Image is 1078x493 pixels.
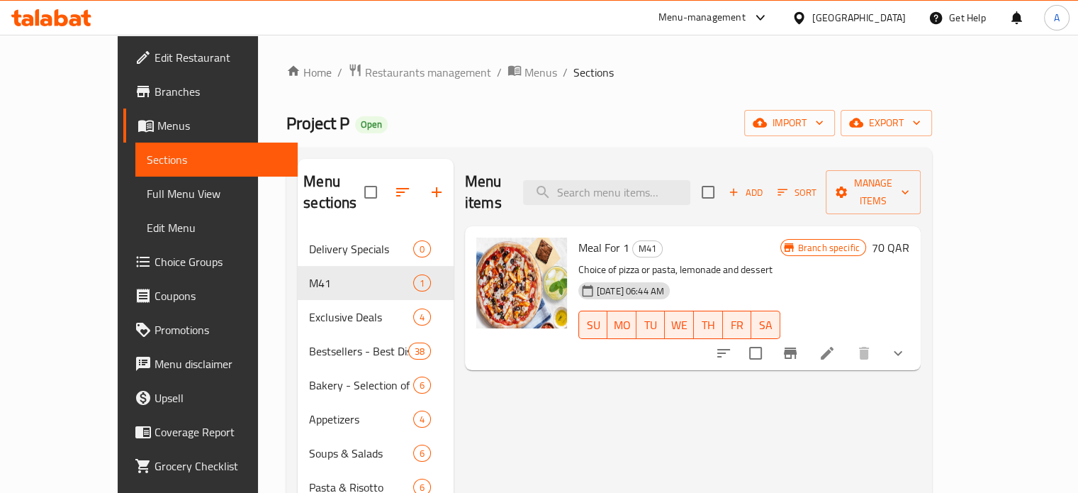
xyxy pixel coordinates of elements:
span: Sort sections [386,175,420,209]
button: Sort [774,182,820,204]
span: Bakery - Selection of Croissant & Muffins [309,377,413,394]
button: SU [578,311,607,339]
button: FR [723,311,752,339]
div: items [413,411,431,428]
div: items [413,445,431,462]
div: M41 [632,240,663,257]
button: export [841,110,932,136]
span: Delivery Specials [309,240,413,257]
button: Branch-specific-item [773,336,807,370]
span: M41 [309,275,413,292]
span: Upsell [155,389,286,406]
div: Menu-management [658,9,746,26]
a: Upsell [123,381,298,415]
span: export [852,114,921,132]
span: Menus [157,117,286,134]
span: 0 [414,243,430,256]
span: Appetizers [309,411,413,428]
span: Project P [286,107,349,139]
h2: Menu sections [303,171,364,214]
span: Full Menu View [147,185,286,202]
span: Select section [693,177,723,207]
span: Edit Menu [147,219,286,236]
span: 4 [414,413,430,426]
a: Promotions [123,313,298,347]
div: Soups & Salads6 [298,436,454,470]
span: Soups & Salads [309,445,413,462]
a: Menu disclaimer [123,347,298,381]
span: MO [613,315,631,336]
input: search [523,180,690,205]
span: Meal For 1 [578,237,629,258]
span: Sort [777,184,816,201]
a: Restaurants management [348,63,491,82]
span: 38 [409,345,430,358]
button: import [744,110,835,136]
a: Branches [123,74,298,109]
span: Menus [524,64,557,81]
div: Appetizers4 [298,402,454,436]
h6: 70 QAR [872,238,909,257]
div: Delivery Specials0 [298,232,454,266]
span: TH [700,315,717,336]
button: delete [847,336,881,370]
div: items [413,240,431,257]
span: Branches [155,83,286,100]
a: Coupons [123,279,298,313]
span: Manage items [837,175,909,210]
a: Edit Menu [135,211,298,245]
span: Edit Restaurant [155,49,286,66]
span: Coupons [155,287,286,304]
a: Grocery Checklist [123,449,298,483]
div: items [413,309,431,326]
a: Edit menu item [819,345,836,362]
a: Choice Groups [123,245,298,279]
button: TU [636,311,666,339]
a: Menus [123,109,298,143]
li: / [563,64,568,81]
span: [DATE] 06:44 AM [591,284,670,298]
a: Sections [135,143,298,177]
span: M41 [633,240,662,257]
div: M411 [298,266,454,300]
span: 6 [414,447,430,460]
div: [GEOGRAPHIC_DATA] [812,10,906,26]
span: Open [355,118,388,131]
span: A [1054,10,1060,26]
a: Full Menu View [135,177,298,211]
span: SA [757,315,775,336]
span: Bestsellers - Best Discounts On Selected Items [309,343,408,360]
button: TH [694,311,723,339]
span: Choice Groups [155,253,286,270]
a: Home [286,64,332,81]
span: Sections [147,151,286,168]
nav: breadcrumb [286,63,932,82]
img: Meal For 1 [476,238,567,328]
span: Branch specific [792,241,865,255]
button: MO [607,311,636,339]
span: WE [670,315,688,336]
button: Add [723,182,768,204]
span: Promotions [155,321,286,338]
li: / [497,64,502,81]
span: 1 [414,277,430,290]
div: Exclusive Deals4 [298,300,454,334]
span: Select to update [741,338,770,368]
div: Bestsellers - Best Discounts On Selected Items38 [298,334,454,368]
div: Open [355,116,388,133]
span: TU [642,315,660,336]
span: Exclusive Deals [309,309,413,326]
div: items [413,275,431,292]
span: Coverage Report [155,423,286,441]
span: Menu disclaimer [155,355,286,372]
span: Sort items [768,182,826,204]
div: items [408,343,431,360]
h2: Menu items [465,171,506,214]
a: Edit Restaurant [123,40,298,74]
span: Add [726,184,765,201]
